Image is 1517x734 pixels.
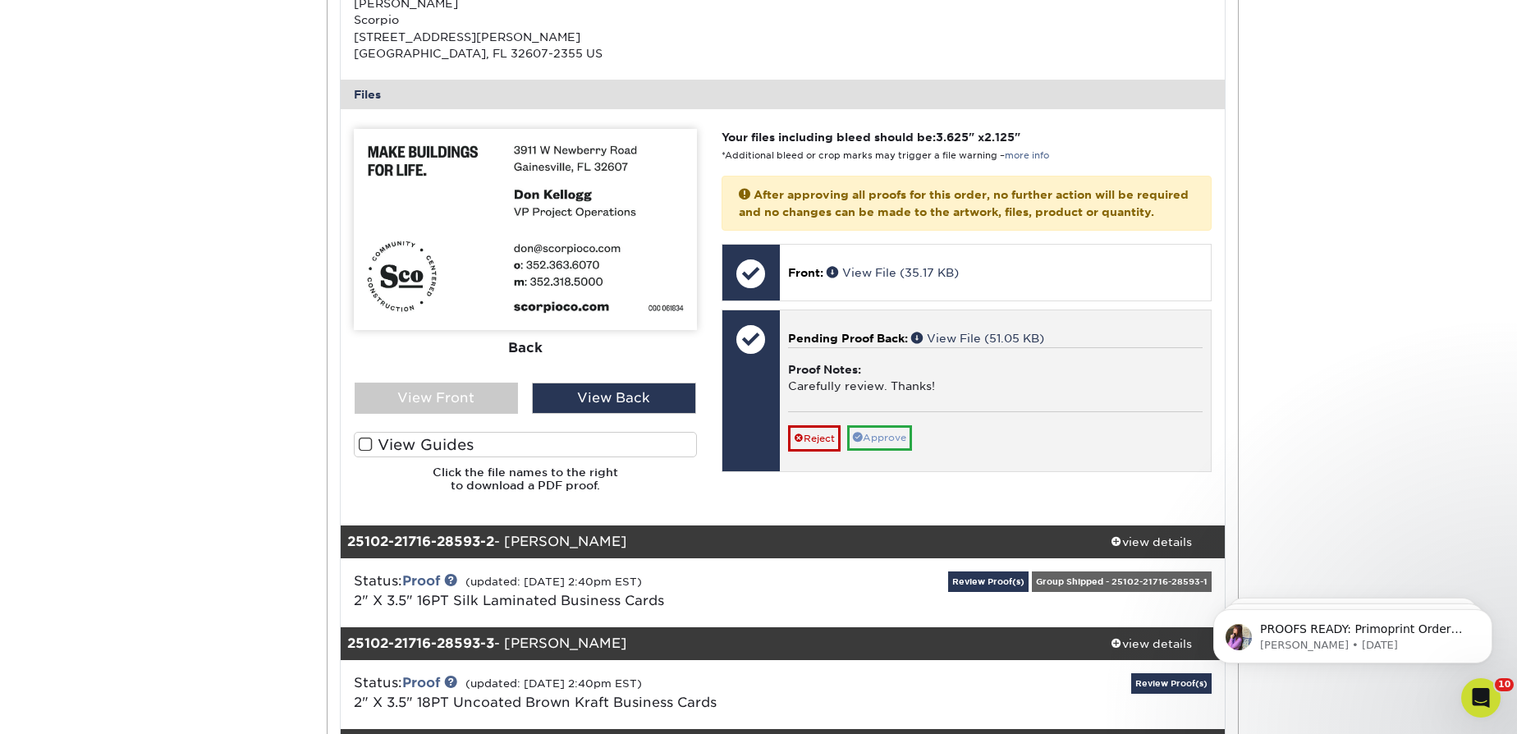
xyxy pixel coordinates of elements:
div: View Front [355,383,519,414]
a: View File (35.17 KB) [827,266,959,279]
div: Status: [341,673,930,713]
span: 3.625 [936,131,969,144]
strong: After approving all proofs for this order, no further action will be required and no changes can ... [739,188,1189,218]
div: view details [1077,533,1225,549]
div: view details [1077,635,1225,651]
a: View File (51.05 KB) [911,332,1044,345]
a: 2" X 3.5" 18PT Uncoated Brown Kraft Business Cards [354,695,717,710]
strong: Your files including bleed should be: " x " [722,131,1020,144]
p: Message from Erica, sent 3w ago [71,63,283,78]
small: (updated: [DATE] 2:40pm EST) [465,576,642,588]
a: Review Proof(s) [1131,673,1212,694]
span: 10 [1495,678,1514,691]
iframe: Intercom notifications message [1189,575,1517,690]
a: 2" X 3.5" 16PT Silk Laminated Business Cards [354,593,664,608]
div: Back [354,330,697,366]
a: Review Proof(s) [948,571,1029,592]
a: view details [1077,627,1225,660]
div: Group Shipped - 25102-21716-28593-1 [1032,571,1212,592]
div: Files [341,80,1226,109]
label: View Guides [354,432,697,457]
strong: Proof Notes: [788,363,861,376]
div: Status: [341,571,930,611]
small: *Additional bleed or crop marks may trigger a file warning – [722,150,1049,161]
strong: 25102-21716-28593-2 [347,534,494,549]
small: (updated: [DATE] 2:40pm EST) [465,677,642,690]
div: - [PERSON_NAME] [341,525,1078,558]
iframe: Intercom live chat [1461,678,1501,718]
a: Proof [402,573,440,589]
a: Approve [847,425,912,451]
h6: Click the file names to the right to download a PDF proof. [354,466,697,506]
span: PROOFS READY: Primoprint Order 2594-42147-28593 Thank you for placing your print order with Primo... [71,48,274,355]
a: view details [1077,525,1225,558]
div: View Back [532,383,696,414]
div: Carefully review. Thanks! [788,347,1203,411]
span: Pending Proof Back: [788,332,908,345]
span: 2.125 [984,131,1015,144]
strong: 25102-21716-28593-3 [347,635,494,651]
a: Proof [402,675,440,690]
a: more info [1005,150,1049,161]
div: - [PERSON_NAME] [341,627,1078,660]
a: Reject [788,425,841,452]
span: Front: [788,266,823,279]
